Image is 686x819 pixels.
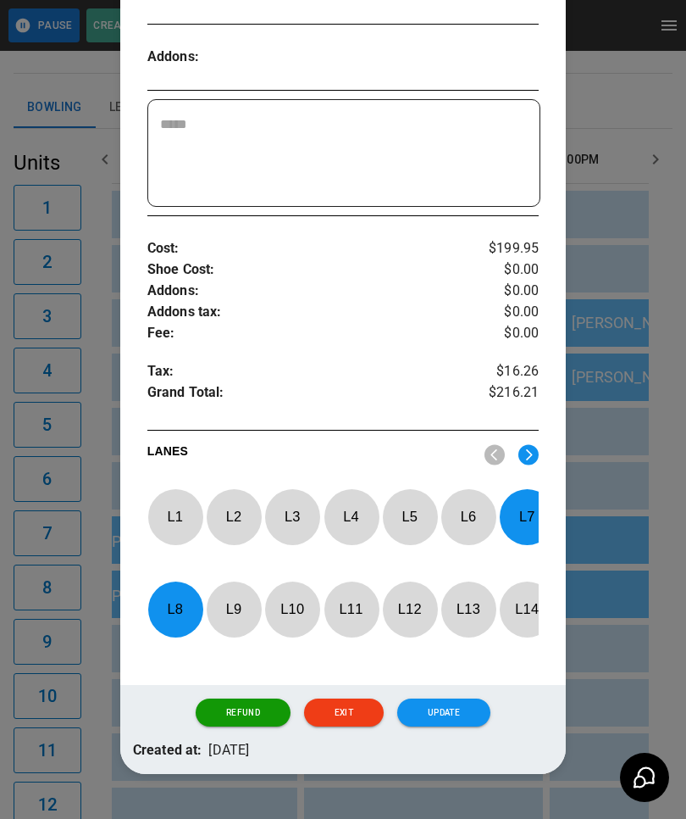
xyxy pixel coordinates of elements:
[264,497,320,537] p: L 3
[473,238,539,259] p: $199.95
[147,497,203,537] p: L 1
[147,323,473,344] p: Fee :
[147,443,472,466] p: LANES
[473,382,539,408] p: $216.21
[147,589,203,629] p: L 8
[208,740,249,761] p: [DATE]
[147,238,473,259] p: Cost :
[499,497,555,537] p: L 7
[518,444,539,465] img: right.svg
[147,302,473,323] p: Addons tax :
[147,47,246,68] p: Addons :
[147,361,473,382] p: Tax :
[324,589,379,629] p: L 11
[382,589,438,629] p: L 12
[397,699,490,727] button: Update
[473,361,539,382] p: $16.26
[264,589,320,629] p: L 10
[473,259,539,281] p: $0.00
[473,323,539,344] p: $0.00
[473,281,539,302] p: $0.00
[324,497,379,537] p: L 4
[147,382,473,408] p: Grand Total :
[196,699,290,727] button: Refund
[133,740,202,761] p: Created at:
[147,259,473,281] p: Shoe Cost :
[499,589,555,629] p: L 14
[440,589,496,629] p: L 13
[206,497,262,537] p: L 2
[304,699,384,727] button: Exit
[484,444,505,465] img: nav_left.svg
[206,589,262,629] p: L 9
[147,281,473,302] p: Addons :
[440,497,496,537] p: L 6
[382,497,438,537] p: L 5
[473,302,539,323] p: $0.00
